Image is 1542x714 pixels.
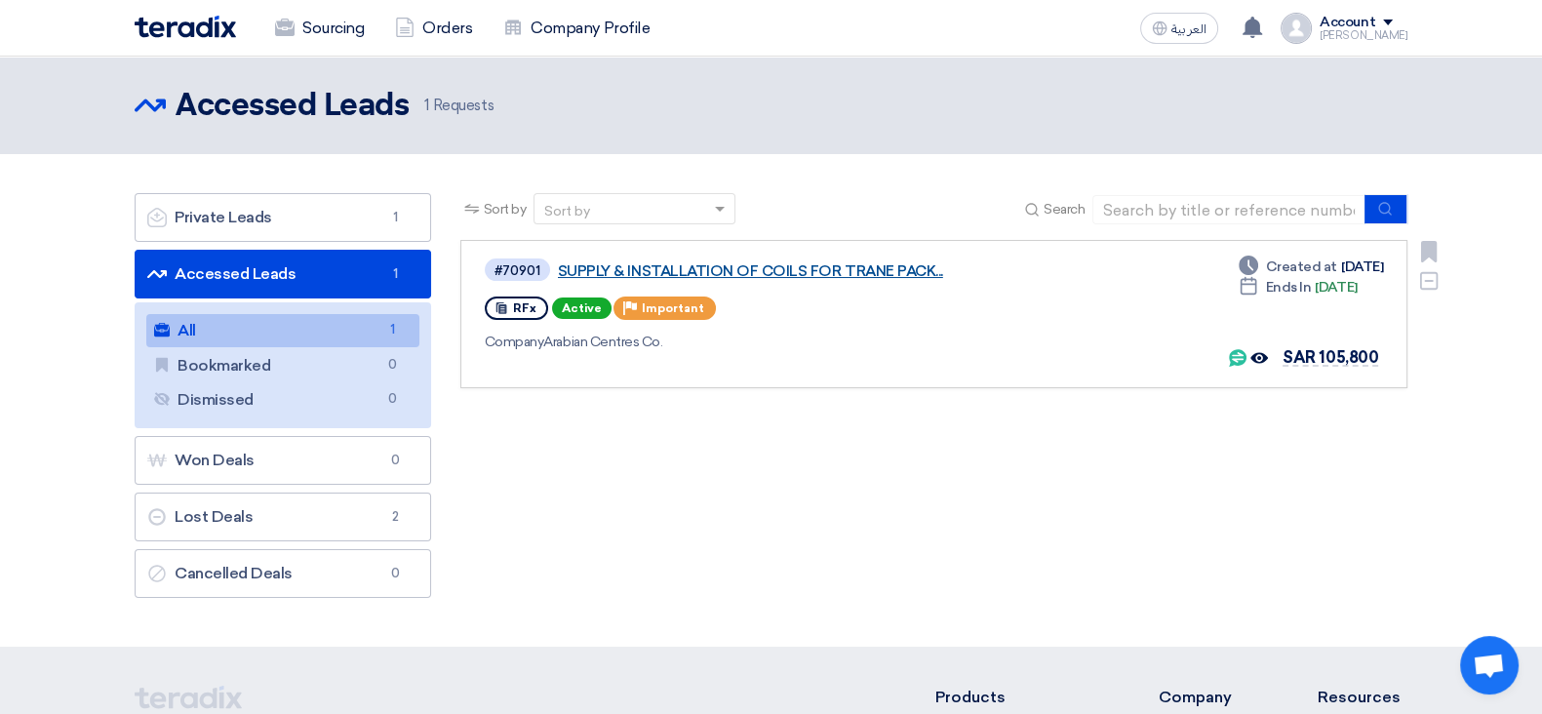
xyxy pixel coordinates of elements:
span: 1 [380,320,404,340]
div: #70901 [494,264,540,277]
a: Orders [379,7,488,50]
li: Products [935,686,1100,709]
div: [PERSON_NAME] [1320,30,1407,41]
li: Resources [1318,686,1407,709]
a: Lost Deals2 [135,493,431,541]
span: Active [552,297,612,319]
span: العربية [1171,22,1206,36]
a: Cancelled Deals0 [135,549,431,598]
span: Important [642,301,704,315]
a: Private Leads1 [135,193,431,242]
a: Company Profile [488,7,665,50]
span: 0 [383,451,407,470]
span: 0 [383,564,407,583]
li: Company [1158,686,1259,709]
img: Teradix logo [135,16,236,38]
div: Sort by [544,201,590,221]
span: Ends In [1266,277,1312,297]
span: 1 [424,97,429,114]
a: SUPPLY & INSTALLATION OF COILS FOR TRANE PACK... [558,262,1046,280]
span: 1 [383,264,407,284]
div: Arabian Centres Co. [485,332,1049,352]
a: Won Deals0 [135,436,431,485]
h2: Accessed Leads [176,87,409,126]
span: Company [485,334,544,350]
button: العربية [1140,13,1218,44]
input: Search by title or reference number [1092,195,1365,224]
span: Search [1044,199,1085,219]
div: [DATE] [1239,277,1358,297]
a: Bookmarked [146,349,419,382]
span: Sort by [484,199,527,219]
img: profile_test.png [1281,13,1312,44]
span: 0 [380,389,404,410]
span: 1 [383,208,407,227]
span: Created at [1266,257,1337,277]
span: Requests [424,95,494,117]
span: SAR 105,800 [1283,348,1378,367]
span: 2 [383,507,407,527]
a: Sourcing [259,7,379,50]
a: Accessed Leads1 [135,250,431,298]
a: All [146,314,419,347]
div: Account [1320,15,1375,31]
a: Open chat [1460,636,1519,694]
div: [DATE] [1239,257,1383,277]
a: Dismissed [146,383,419,416]
span: RFx [513,301,536,315]
span: 0 [380,355,404,376]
